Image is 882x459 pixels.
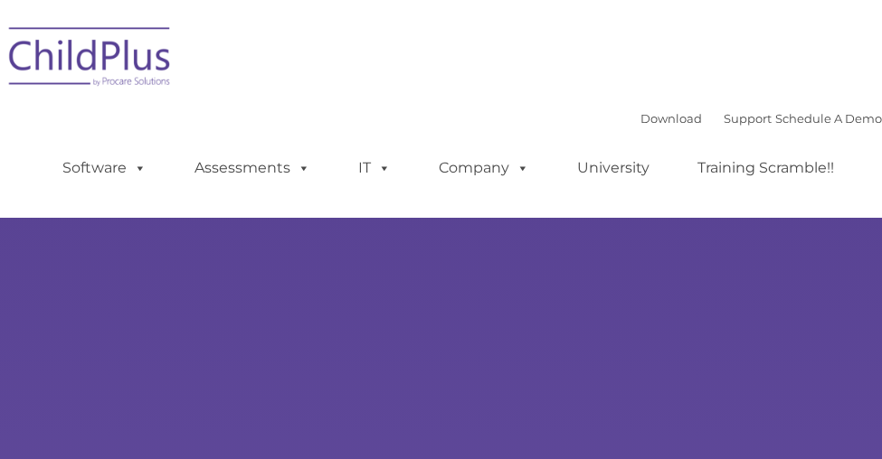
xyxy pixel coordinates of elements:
[640,111,702,126] a: Download
[44,150,165,186] a: Software
[176,150,328,186] a: Assessments
[421,150,547,186] a: Company
[340,150,409,186] a: IT
[775,111,882,126] a: Schedule A Demo
[679,150,852,186] a: Training Scramble!!
[559,150,668,186] a: University
[724,111,772,126] a: Support
[640,111,882,126] font: |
